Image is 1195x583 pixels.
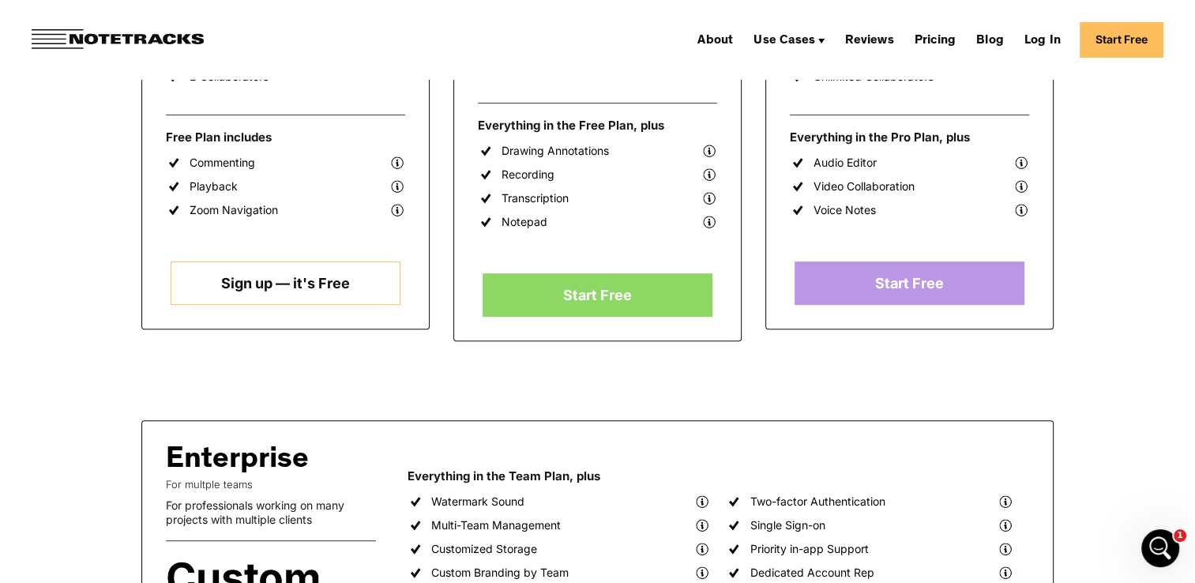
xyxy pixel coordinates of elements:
[750,542,868,556] div: Priority in-app Support
[190,203,278,217] div: Zoom Navigation
[502,191,569,205] div: Transcription
[502,167,554,182] div: Recording
[1080,22,1163,58] a: Start Free
[1018,27,1067,52] a: Log In
[814,203,876,217] div: Voice Notes
[908,27,962,52] a: Pricing
[478,118,717,134] div: Everything in the Free Plan, plus
[691,27,739,52] a: About
[483,273,712,317] a: Start Free
[502,215,547,229] div: Notepad
[839,27,900,52] a: Reviews
[166,498,376,526] div: For professionals working on many projects with multiple clients
[970,27,1010,52] a: Blog
[1141,529,1179,567] iframe: Intercom live chat
[747,27,831,52] div: Use Cases
[166,445,368,478] div: Enterprise
[431,495,524,509] div: Watermark Sound
[190,179,238,194] div: Playback
[790,130,1029,145] div: Everything in the Pro Plan, plus
[408,468,1029,484] div: Everything in the Team Plan, plus
[814,179,915,194] div: Video Collaboration
[750,566,874,580] div: Dedicated Account Rep
[750,518,825,532] div: Single Sign-on
[1174,529,1186,542] span: 1
[431,542,537,556] div: Customized Storage
[171,261,400,305] a: Sign up — it's Free
[190,156,255,170] div: Commenting
[795,261,1024,305] a: Start Free
[814,156,877,170] div: Audio Editor
[166,478,376,491] div: For multple teams
[166,130,405,145] div: Free Plan includes
[502,144,609,158] div: Drawing Annotations
[431,518,561,532] div: Multi-Team Management
[431,566,569,580] div: Custom Branding by Team
[753,35,815,47] div: Use Cases
[750,495,885,509] div: Two-factor Authentication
